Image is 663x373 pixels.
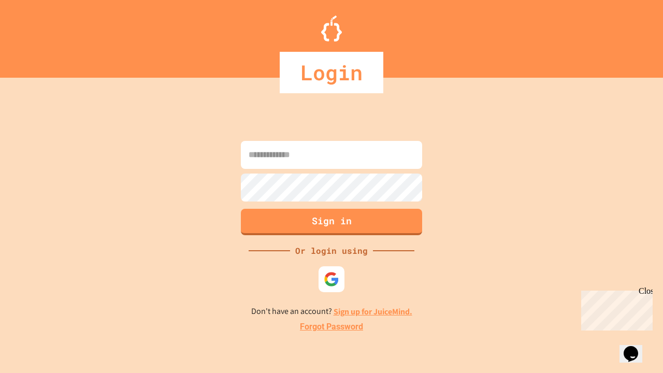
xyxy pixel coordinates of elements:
iframe: chat widget [619,332,653,363]
div: Login [280,52,383,93]
a: Forgot Password [300,321,363,333]
p: Don't have an account? [251,305,412,318]
button: Sign in [241,209,422,235]
div: Or login using [290,245,373,257]
a: Sign up for JuiceMind. [334,306,412,317]
iframe: chat widget [577,286,653,331]
img: google-icon.svg [324,271,339,287]
div: Chat with us now!Close [4,4,71,66]
img: Logo.svg [321,16,342,41]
